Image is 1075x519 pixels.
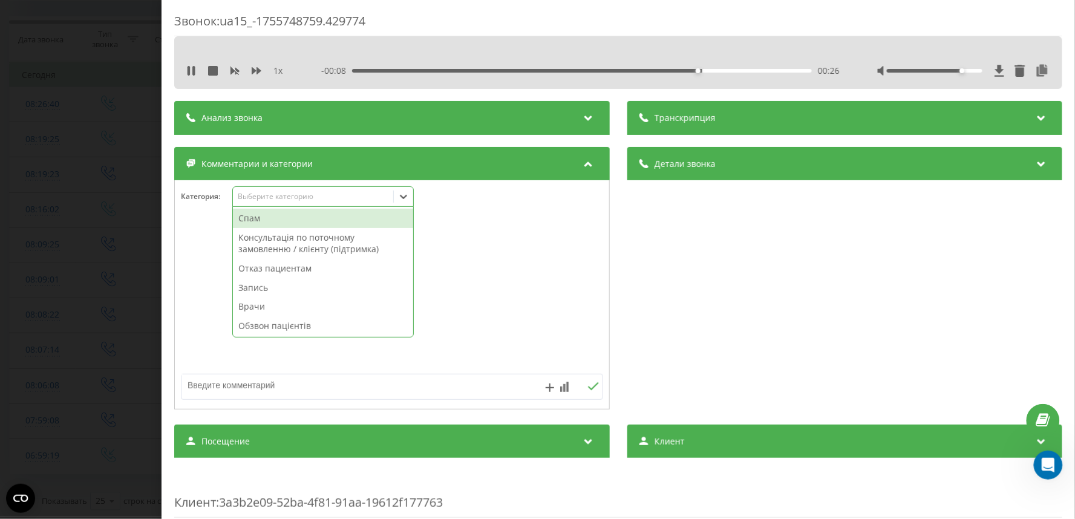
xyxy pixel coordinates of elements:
span: Анализ звонка [201,112,263,124]
div: Accessibility label [696,68,701,73]
h1: Oleksandr [59,6,107,15]
div: 📌 зрозуміти, як АІ допоможе у виявленні інсайтів із розмов; [19,221,189,244]
div: Мовна аналітика ШІ — це можливість краще розуміти клієнтів, виявляти ключові інсайти з розмов і п... [19,84,189,131]
div: Консультація займе мінімум часу, але дасть максимум користі для оптимізації роботи з клієнтами. [19,310,189,346]
button: Open CMP widget [6,484,35,513]
span: 1 x [273,65,283,77]
div: Accessibility label [959,68,964,73]
span: Клиент [174,494,216,511]
button: Отправить сообщение… [207,391,227,411]
button: Средство выбора эмодзи [19,396,28,406]
span: Комментарии и категории [201,158,313,170]
button: Главная [189,5,212,28]
div: Щоб ефективно запровадити AI-функціонал та отримати максимум користі, звертайся прямо зараз до на... [19,137,189,184]
span: Посещение [201,436,250,448]
div: : 3a3b2e09-52ba-4f81-91aa-19612f177763 [174,470,1062,518]
div: Врачи [233,297,413,316]
textarea: Ваше сообщение... [10,371,232,391]
div: Закрыть [212,5,234,27]
button: Добавить вложение [57,396,67,406]
span: - 00:08 [321,65,351,77]
div: 📌 оцінити переваги для для себе і бізнесу вже на старті. [19,280,189,304]
div: Обзвон пацієнтів [233,316,413,336]
img: Profile image for Oleksandr [34,7,54,26]
div: 📌 отримати повну інформацію про функціонал AI-аналізу дзвінків; [19,191,189,215]
button: go back [8,5,31,28]
span: 00:26 [817,65,839,77]
button: Средство выбора GIF-файла [38,396,48,406]
div: Отказ пациентам [233,259,413,278]
div: Oleksandr • 17 ч назад [19,361,106,368]
div: Запись [233,278,413,298]
iframe: Intercom live chat [1034,451,1063,480]
div: 📌 дізнатися, як впровадити функцію максимально ефективно; [19,250,189,274]
span: Транскрипция [654,112,715,124]
div: Консультація по поточному замовленню / клієнту (підтримка) [233,228,413,259]
div: Звонок : ua15_-1755748759.429774 [174,13,1062,36]
span: Детали звонка [654,158,715,170]
p: Был в сети 14 ч назад [59,15,151,27]
div: Выберите категорию [237,192,388,201]
span: Клиент [654,436,684,448]
div: Спам [233,209,413,228]
h4: Категория : [181,192,232,201]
